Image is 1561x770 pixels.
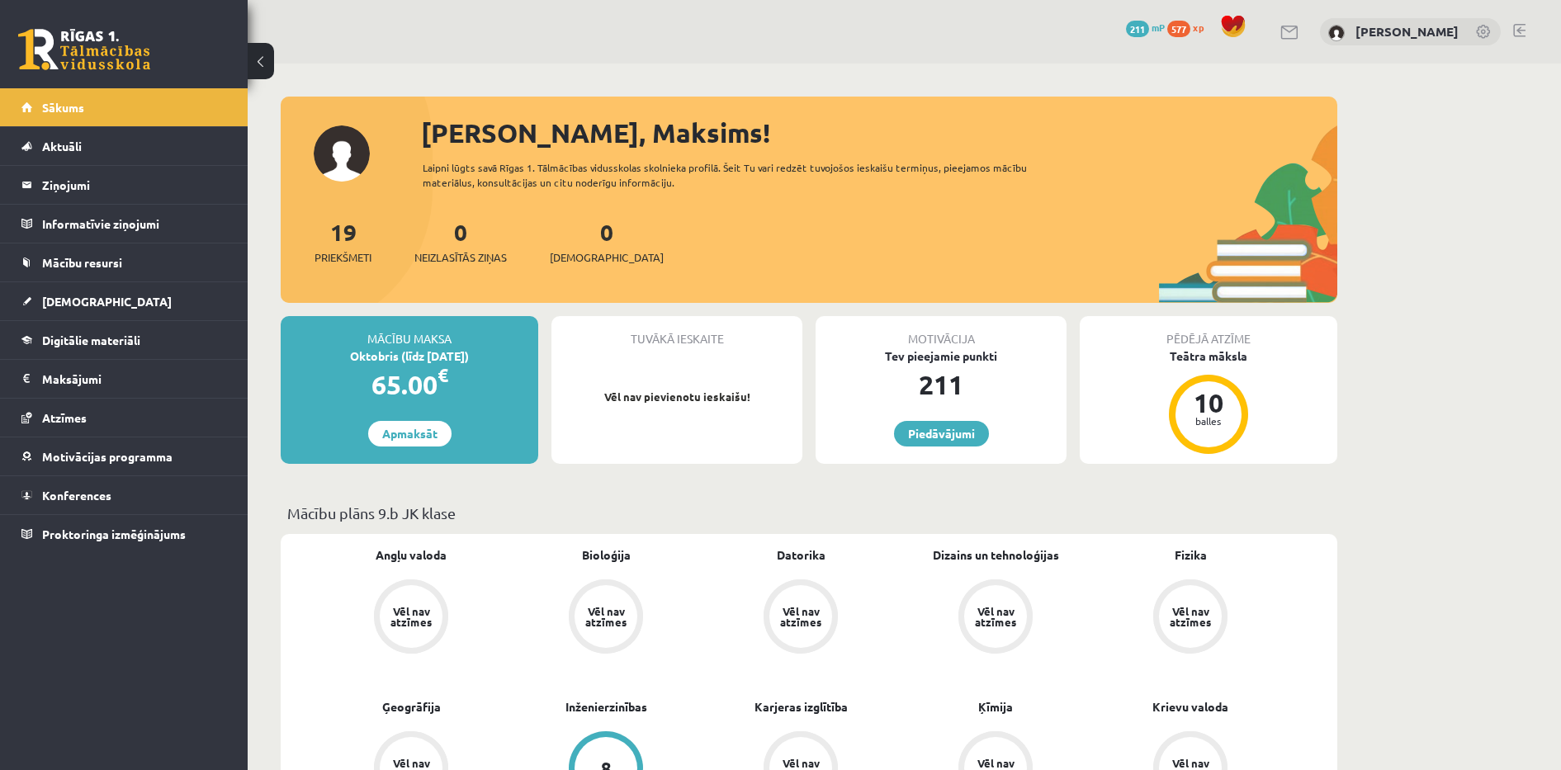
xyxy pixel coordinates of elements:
legend: Ziņojumi [42,166,227,204]
span: Konferences [42,488,111,503]
span: Sākums [42,100,84,115]
a: Vēl nav atzīmes [703,579,898,657]
a: Krievu valoda [1152,698,1228,716]
a: Rīgas 1. Tālmācības vidusskola [18,29,150,70]
a: Aktuāli [21,127,227,165]
div: Vēl nav atzīmes [778,606,824,627]
a: Ziņojumi [21,166,227,204]
a: Atzīmes [21,399,227,437]
a: Ķīmija [978,698,1013,716]
a: Angļu valoda [376,546,447,564]
a: 19Priekšmeti [315,217,371,266]
span: Priekšmeti [315,249,371,266]
a: Karjeras izglītība [754,698,848,716]
div: balles [1184,416,1233,426]
a: Digitālie materiāli [21,321,227,359]
a: Konferences [21,476,227,514]
a: Piedāvājumi [894,421,989,446]
p: Mācību plāns 9.b JK klase [287,502,1331,524]
span: mP [1152,21,1165,34]
span: [DEMOGRAPHIC_DATA] [550,249,664,266]
a: Sākums [21,88,227,126]
span: xp [1193,21,1204,34]
a: Proktoringa izmēģinājums [21,515,227,553]
a: Dizains un tehnoloģijas [933,546,1059,564]
div: Teātra māksla [1080,347,1337,365]
a: 577 xp [1167,21,1212,34]
a: Bioloģija [582,546,631,564]
div: Oktobris (līdz [DATE]) [281,347,538,365]
div: Mācību maksa [281,316,538,347]
img: Maksims Nevedomijs [1328,25,1345,41]
span: Motivācijas programma [42,449,173,464]
div: Laipni lūgts savā Rīgas 1. Tālmācības vidusskolas skolnieka profilā. Šeit Tu vari redzēt tuvojošo... [423,160,1057,190]
legend: Informatīvie ziņojumi [42,205,227,243]
a: Ģeogrāfija [382,698,441,716]
span: 577 [1167,21,1190,37]
a: 0[DEMOGRAPHIC_DATA] [550,217,664,266]
span: Mācību resursi [42,255,122,270]
a: Motivācijas programma [21,437,227,475]
div: 10 [1184,390,1233,416]
a: [DEMOGRAPHIC_DATA] [21,282,227,320]
div: [PERSON_NAME], Maksims! [421,113,1337,153]
a: Fizika [1175,546,1207,564]
a: Informatīvie ziņojumi [21,205,227,243]
span: Atzīmes [42,410,87,425]
span: Digitālie materiāli [42,333,140,347]
span: 211 [1126,21,1149,37]
a: 211 mP [1126,21,1165,34]
div: Tuvākā ieskaite [551,316,802,347]
a: Vēl nav atzīmes [898,579,1093,657]
div: Vēl nav atzīmes [1167,606,1213,627]
p: Vēl nav pievienotu ieskaišu! [560,389,794,405]
a: Maksājumi [21,360,227,398]
div: Vēl nav atzīmes [583,606,629,627]
span: € [438,363,448,387]
div: Tev pieejamie punkti [816,347,1067,365]
div: Motivācija [816,316,1067,347]
a: Datorika [777,546,825,564]
div: Vēl nav atzīmes [972,606,1019,627]
legend: Maksājumi [42,360,227,398]
a: Inženierzinības [565,698,647,716]
a: Mācību resursi [21,243,227,281]
a: Apmaksāt [368,421,452,446]
div: 65.00 [281,365,538,404]
a: Vēl nav atzīmes [1093,579,1288,657]
a: Vēl nav atzīmes [314,579,509,657]
span: [DEMOGRAPHIC_DATA] [42,294,172,309]
a: 0Neizlasītās ziņas [414,217,507,266]
a: Vēl nav atzīmes [509,579,703,657]
div: 211 [816,365,1067,404]
div: Pēdējā atzīme [1080,316,1337,347]
a: Teātra māksla 10 balles [1080,347,1337,456]
a: [PERSON_NAME] [1355,23,1459,40]
span: Aktuāli [42,139,82,154]
span: Proktoringa izmēģinājums [42,527,186,541]
div: Vēl nav atzīmes [388,606,434,627]
span: Neizlasītās ziņas [414,249,507,266]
